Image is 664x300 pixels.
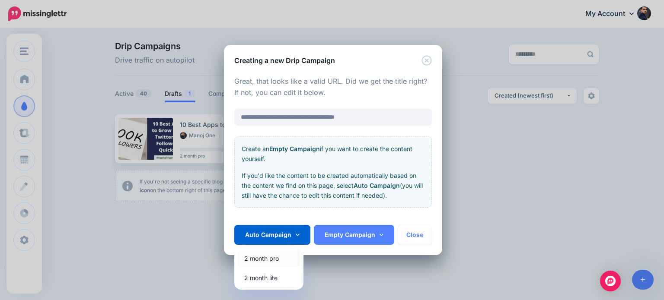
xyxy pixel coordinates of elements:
[238,250,300,267] a: 2 month pro
[421,55,432,66] button: Close
[600,271,621,291] div: Open Intercom Messenger
[354,182,400,189] b: Auto Campaign
[23,54,30,61] img: tab_domain_overview_orange.svg
[22,22,95,29] div: Domain: [DOMAIN_NAME]
[269,145,320,152] b: Empty Campaign
[242,171,425,200] p: If you'd like the content to be created automatically based on the content we find on this page, ...
[86,54,93,61] img: tab_keywords_by_traffic_grey.svg
[234,76,432,98] p: Great, that looks like a valid URL. Did we get the title right? If not, you can edit it below.
[242,144,425,164] p: Create an if you want to create the content yourself.
[314,225,394,245] a: Empty Campaign
[96,55,146,61] div: Keywords by Traffic
[14,22,21,29] img: website_grey.svg
[234,55,335,66] h5: Creating a new Drip Campaign
[14,14,21,21] img: logo_orange.svg
[33,55,77,61] div: Domain Overview
[398,225,432,245] button: Close
[24,14,42,21] div: v 4.0.25
[234,225,310,245] a: Auto Campaign
[238,269,300,286] a: 2 month lite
